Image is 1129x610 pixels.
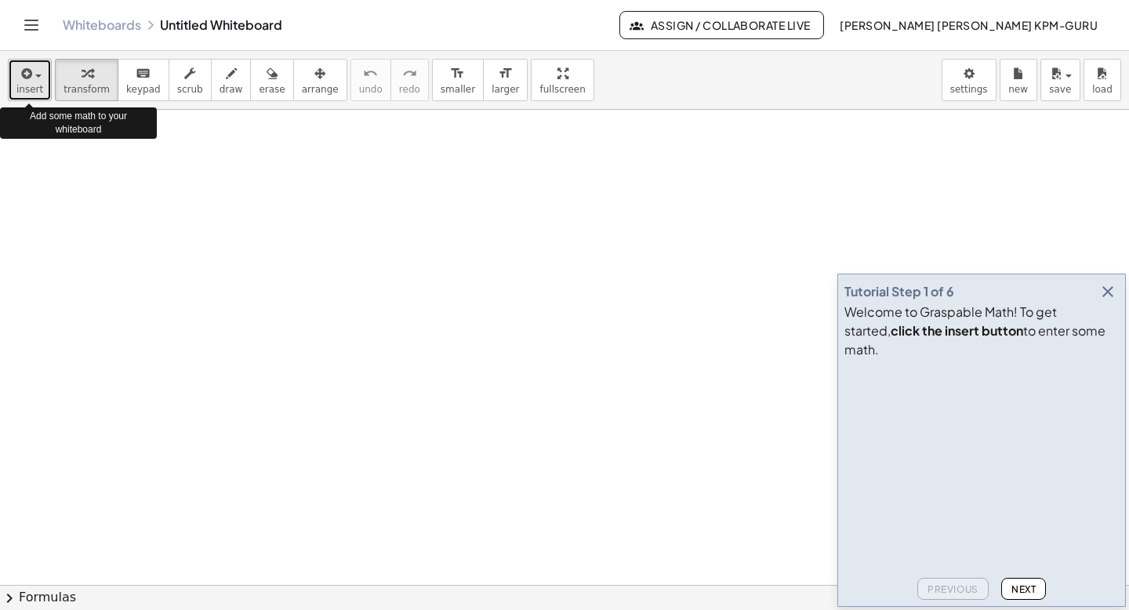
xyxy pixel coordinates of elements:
[8,59,52,101] button: insert
[619,11,824,39] button: Assign / Collaborate Live
[1001,578,1046,600] button: Next
[1000,59,1037,101] button: new
[1040,59,1080,101] button: save
[844,303,1119,359] div: Welcome to Graspable Math! To get started, to enter some math.
[492,84,519,95] span: larger
[363,64,378,83] i: undo
[633,18,811,32] span: Assign / Collaborate Live
[1049,84,1071,95] span: save
[302,84,339,95] span: arrange
[432,59,484,101] button: format_sizesmaller
[293,59,347,101] button: arrange
[55,59,118,101] button: transform
[441,84,475,95] span: smaller
[211,59,252,101] button: draw
[827,11,1110,39] button: [PERSON_NAME] [PERSON_NAME] KPM-Guru
[1092,84,1113,95] span: load
[844,282,954,301] div: Tutorial Step 1 of 6
[177,84,203,95] span: scrub
[891,322,1023,339] b: click the insert button
[136,64,151,83] i: keyboard
[942,59,996,101] button: settings
[220,84,243,95] span: draw
[1011,583,1036,595] span: Next
[126,84,161,95] span: keypad
[63,17,141,33] a: Whiteboards
[950,84,988,95] span: settings
[539,84,585,95] span: fullscreen
[399,84,420,95] span: redo
[402,64,417,83] i: redo
[1084,59,1121,101] button: load
[390,59,429,101] button: redoredo
[259,84,285,95] span: erase
[16,84,43,95] span: insert
[483,59,528,101] button: format_sizelarger
[1008,84,1028,95] span: new
[350,59,391,101] button: undoundo
[531,59,594,101] button: fullscreen
[64,84,110,95] span: transform
[450,64,465,83] i: format_size
[19,13,44,38] button: Toggle navigation
[359,84,383,95] span: undo
[498,64,513,83] i: format_size
[840,18,1098,32] span: [PERSON_NAME] [PERSON_NAME] KPM-Guru
[118,59,169,101] button: keyboardkeypad
[169,59,212,101] button: scrub
[250,59,293,101] button: erase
